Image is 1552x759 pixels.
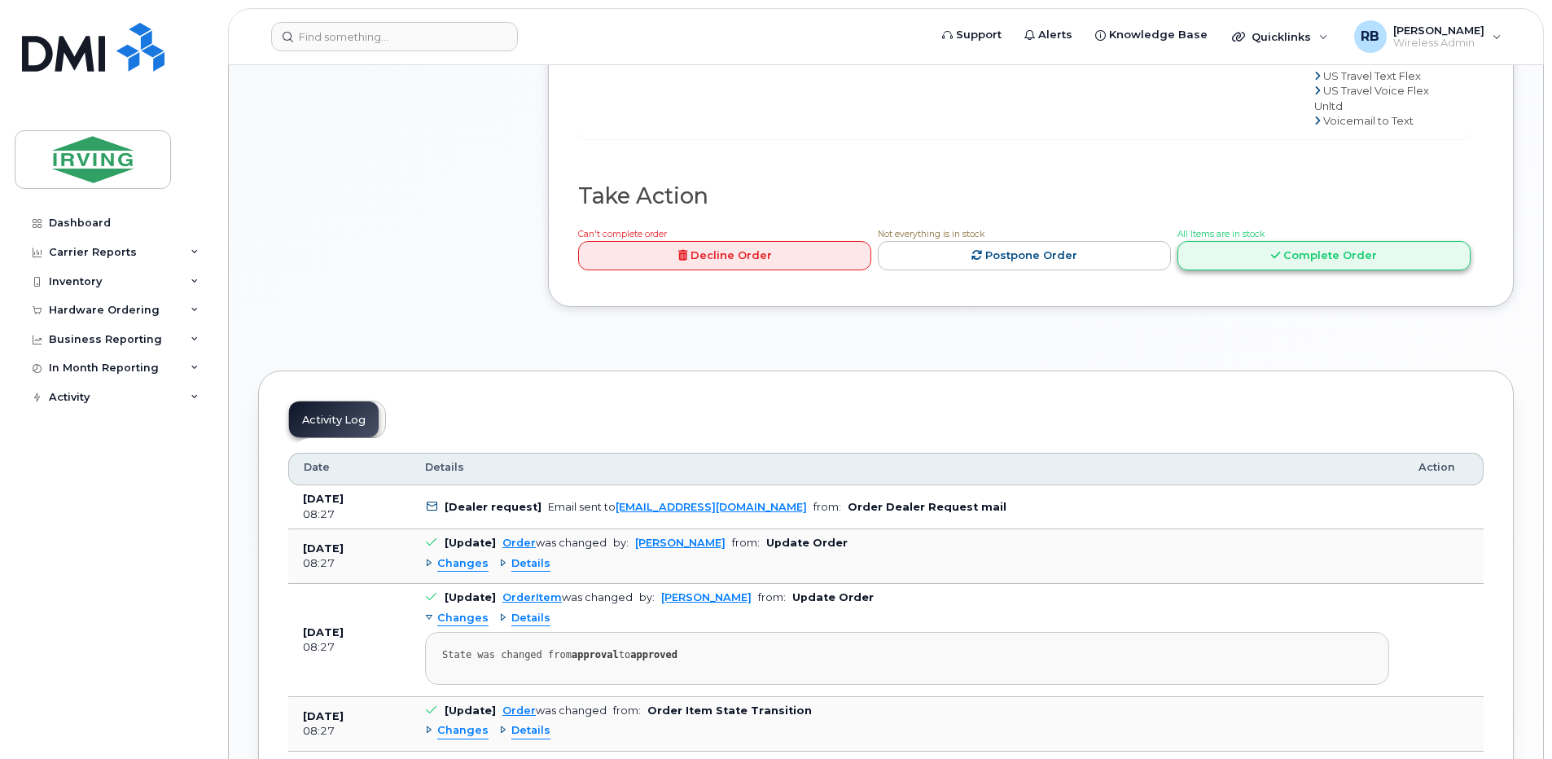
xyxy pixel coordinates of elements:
span: All Items are in stock [1177,229,1265,239]
div: was changed [502,537,607,549]
span: from: [758,591,786,603]
span: RB [1361,27,1379,46]
b: [DATE] [303,710,344,722]
div: Quicklinks [1221,20,1339,53]
a: Alerts [1013,19,1084,51]
a: Decline Order [578,241,871,271]
span: from: [732,537,760,549]
b: Order Dealer Request mail [848,501,1006,513]
div: was changed [502,704,607,717]
span: Can't complete order [578,229,667,239]
input: Find something... [271,22,518,51]
div: State was changed from to [442,649,1372,661]
a: Order [502,537,536,549]
span: Changes [437,611,489,626]
span: Details [511,723,550,739]
span: Changes [437,723,489,739]
span: Quicklinks [1252,30,1311,43]
span: Alerts [1038,27,1072,43]
span: Knowledge Base [1109,27,1208,43]
b: [DATE] [303,542,344,555]
a: [PERSON_NAME] [635,537,726,549]
b: [Update] [445,537,496,549]
span: Not everything is in stock [878,229,984,239]
span: Changes [437,556,489,572]
b: Update Order [766,537,848,549]
div: 08:27 [303,556,396,571]
b: [DATE] [303,626,344,638]
b: Order Item State Transition [647,704,812,717]
a: OrderItem [502,591,562,603]
a: Support [931,19,1013,51]
span: by: [613,537,629,549]
a: Postpone Order [878,241,1171,271]
a: Complete Order [1177,241,1471,271]
span: US Travel Voice Flex Unltd [1314,84,1429,112]
b: Update Order [792,591,874,603]
span: Details [425,460,464,475]
span: Voicemail to Text [1323,114,1414,127]
b: [Dealer request] [445,501,541,513]
span: Date [304,460,330,475]
div: Email sent to [548,501,807,513]
th: Action [1404,453,1484,485]
div: 08:27 [303,724,396,739]
div: Roberts, Brad [1343,20,1513,53]
span: from: [613,704,641,717]
span: [PERSON_NAME] [1393,24,1484,37]
b: [Update] [445,704,496,717]
div: 08:27 [303,640,396,655]
span: US Travel Text Flex [1323,69,1421,82]
div: 08:27 [303,507,396,522]
span: Details [511,611,550,626]
b: [DATE] [303,493,344,505]
h2: Take Action [578,184,1471,208]
strong: approved [630,649,677,660]
strong: approval [572,649,619,660]
a: Knowledge Base [1084,19,1219,51]
span: by: [639,591,655,603]
a: [PERSON_NAME] [661,591,752,603]
span: Details [511,556,550,572]
span: Support [956,27,1002,43]
a: [EMAIL_ADDRESS][DOMAIN_NAME] [616,501,807,513]
div: was changed [502,591,633,603]
b: [Update] [445,591,496,603]
span: Wireless Admin [1393,37,1484,50]
a: Order [502,704,536,717]
span: from: [813,501,841,513]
